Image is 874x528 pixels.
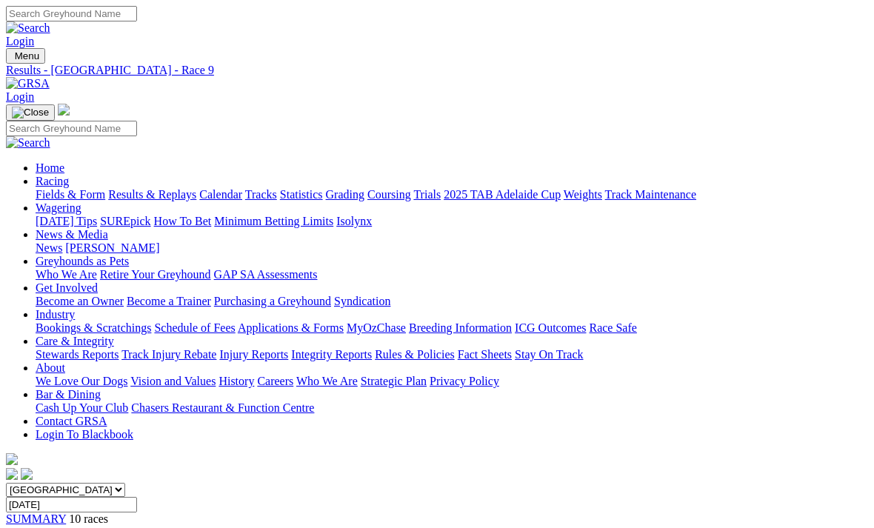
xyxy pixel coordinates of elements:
[36,348,119,361] a: Stewards Reports
[6,136,50,150] img: Search
[154,321,235,334] a: Schedule of Fees
[36,215,868,228] div: Wagering
[218,375,254,387] a: History
[347,321,406,334] a: MyOzChase
[36,228,108,241] a: News & Media
[430,375,499,387] a: Privacy Policy
[515,321,586,334] a: ICG Outcomes
[6,453,18,465] img: logo-grsa-white.png
[6,497,137,512] input: Select date
[69,512,108,525] span: 10 races
[36,215,97,227] a: [DATE] Tips
[214,215,333,227] a: Minimum Betting Limits
[214,268,318,281] a: GAP SA Assessments
[6,21,50,35] img: Search
[6,77,50,90] img: GRSA
[36,255,129,267] a: Greyhounds as Pets
[58,104,70,116] img: logo-grsa-white.png
[36,375,868,388] div: About
[36,308,75,321] a: Industry
[334,295,390,307] a: Syndication
[36,295,868,308] div: Get Involved
[100,268,211,281] a: Retire Your Greyhound
[6,104,55,121] button: Toggle navigation
[605,188,696,201] a: Track Maintenance
[6,48,45,64] button: Toggle navigation
[12,107,49,118] img: Close
[296,375,358,387] a: Who We Are
[36,321,151,334] a: Bookings & Scratchings
[36,348,868,361] div: Care & Integrity
[6,512,66,525] a: SUMMARY
[564,188,602,201] a: Weights
[257,375,293,387] a: Careers
[127,295,211,307] a: Become a Trainer
[36,175,69,187] a: Racing
[326,188,364,201] a: Grading
[36,388,101,401] a: Bar & Dining
[36,161,64,174] a: Home
[375,348,455,361] a: Rules & Policies
[219,348,288,361] a: Injury Reports
[6,468,18,480] img: facebook.svg
[36,361,65,374] a: About
[154,215,212,227] a: How To Bet
[36,241,868,255] div: News & Media
[413,188,441,201] a: Trials
[21,468,33,480] img: twitter.svg
[409,321,512,334] a: Breeding Information
[108,188,196,201] a: Results & Replays
[36,375,127,387] a: We Love Our Dogs
[36,241,62,254] a: News
[458,348,512,361] a: Fact Sheets
[130,375,216,387] a: Vision and Values
[444,188,561,201] a: 2025 TAB Adelaide Cup
[36,401,868,415] div: Bar & Dining
[36,401,128,414] a: Cash Up Your Club
[65,241,159,254] a: [PERSON_NAME]
[36,268,868,281] div: Greyhounds as Pets
[36,188,868,201] div: Racing
[515,348,583,361] a: Stay On Track
[36,321,868,335] div: Industry
[36,335,114,347] a: Care & Integrity
[121,348,216,361] a: Track Injury Rebate
[36,268,97,281] a: Who We Are
[6,121,137,136] input: Search
[6,90,34,103] a: Login
[367,188,411,201] a: Coursing
[36,415,107,427] a: Contact GRSA
[36,295,124,307] a: Become an Owner
[36,281,98,294] a: Get Involved
[336,215,372,227] a: Isolynx
[6,6,137,21] input: Search
[36,201,81,214] a: Wagering
[214,295,331,307] a: Purchasing a Greyhound
[280,188,323,201] a: Statistics
[199,188,242,201] a: Calendar
[291,348,372,361] a: Integrity Reports
[100,215,150,227] a: SUREpick
[36,188,105,201] a: Fields & Form
[131,401,314,414] a: Chasers Restaurant & Function Centre
[589,321,636,334] a: Race Safe
[238,321,344,334] a: Applications & Forms
[6,64,868,77] a: Results - [GEOGRAPHIC_DATA] - Race 9
[245,188,277,201] a: Tracks
[6,35,34,47] a: Login
[36,428,133,441] a: Login To Blackbook
[15,50,39,61] span: Menu
[361,375,427,387] a: Strategic Plan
